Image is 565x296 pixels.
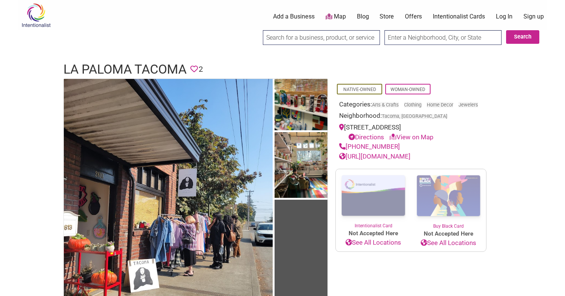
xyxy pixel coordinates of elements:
[372,102,399,108] a: Arts & Crafts
[263,30,380,45] input: Search for a business, product, or service
[18,3,54,28] img: Intentionalist
[382,114,447,119] span: Tacoma, [GEOGRAPHIC_DATA]
[349,133,384,141] a: Directions
[339,111,483,123] div: Neighborhood:
[411,169,486,230] a: Buy Black Card
[343,87,376,92] a: Native-Owned
[389,133,434,141] a: View on Map
[411,230,486,238] span: Not Accepted Here
[339,143,400,150] a: [PHONE_NUMBER]
[458,102,478,108] a: Jewelers
[339,153,411,160] a: [URL][DOMAIN_NAME]
[336,169,411,229] a: Intentionalist Card
[506,30,539,44] button: Search
[411,238,486,248] a: See All Locations
[496,12,513,21] a: Log In
[275,79,327,132] img: La Paloma Tacoma candles
[523,12,544,21] a: Sign up
[339,123,483,142] div: [STREET_ADDRESS]
[404,102,421,108] a: Clothing
[336,169,411,222] img: Intentionalist Card
[63,60,187,79] h1: La Paloma Tacoma
[380,12,394,21] a: Store
[336,238,411,248] a: See All Locations
[357,12,369,21] a: Blog
[339,100,483,111] div: Categories:
[411,169,486,223] img: Buy Black Card
[273,12,315,21] a: Add a Business
[391,87,425,92] a: Woman-Owned
[275,132,327,200] img: La Paloma Tacoma inside the shop
[427,102,453,108] a: Home Decor
[326,12,346,21] a: Map
[384,30,502,45] input: Enter a Neighborhood, City, or State
[190,63,198,75] span: You must be logged in to save favorites.
[199,63,203,75] span: 2
[405,12,422,21] a: Offers
[433,12,485,21] a: Intentionalist Cards
[336,229,411,238] span: Not Accepted Here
